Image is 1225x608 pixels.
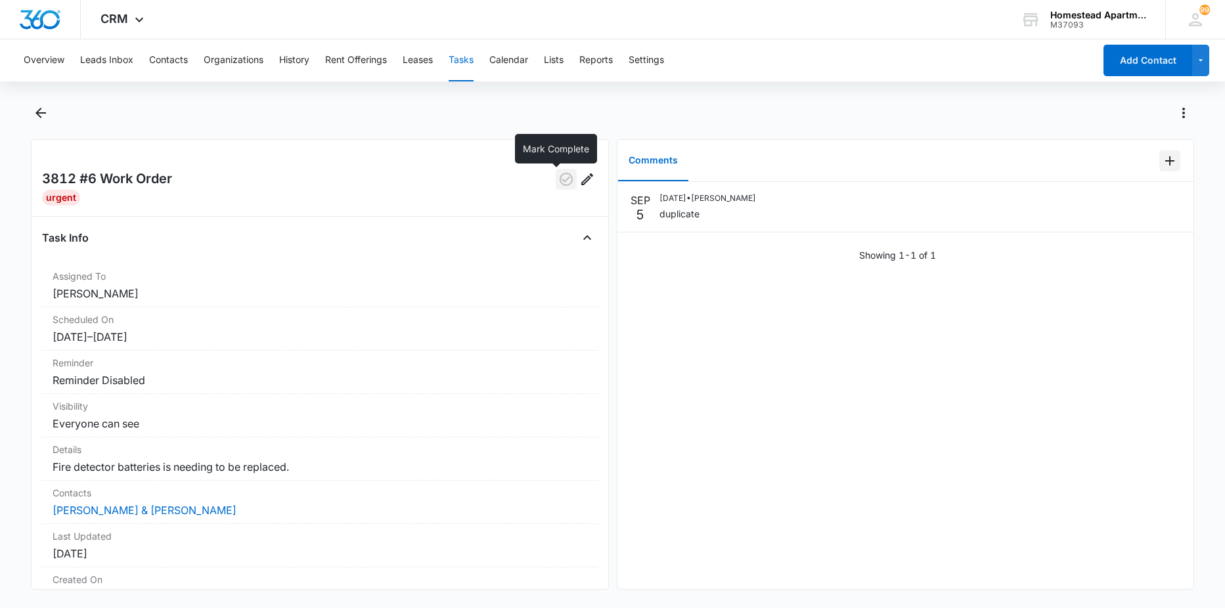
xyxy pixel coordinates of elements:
dt: Created On [53,573,587,586]
dd: Reminder Disabled [53,372,587,388]
dd: [DATE] – [DATE] [53,329,587,345]
dt: Details [53,443,587,456]
div: Mark Complete [515,134,597,163]
div: Scheduled On[DATE]–[DATE] [42,307,598,351]
p: 5 [636,208,644,221]
dd: [DATE] [53,546,587,561]
p: duplicate [659,207,756,221]
button: Tasks [449,39,474,81]
h2: 3812 #6 Work Order [42,169,172,190]
div: DetailsFire detector batteries is needing to be replaced. [42,437,598,481]
div: notifications count [1199,5,1210,15]
button: Actions [1173,102,1194,123]
p: Showing 1-1 of 1 [859,248,936,262]
div: account id [1050,20,1146,30]
p: SEP [631,192,650,208]
dt: Last Updated [53,529,587,543]
button: Add Contact [1103,45,1192,76]
dd: [PERSON_NAME] [53,286,587,301]
button: Contacts [149,39,188,81]
div: account name [1050,10,1146,20]
div: Last Updated[DATE] [42,524,598,567]
h4: Task Info [42,230,89,246]
dt: Assigned To [53,269,587,283]
button: Organizations [204,39,263,81]
p: [DATE] • [PERSON_NAME] [659,192,756,204]
button: Reports [579,39,613,81]
div: ReminderReminder Disabled [42,351,598,394]
dt: Scheduled On [53,313,587,326]
div: Contacts[PERSON_NAME] & [PERSON_NAME] [42,481,598,524]
dt: Contacts [53,486,587,500]
button: History [279,39,309,81]
button: Comments [618,141,688,181]
dd: Everyone can see [53,416,587,431]
div: Assigned To[PERSON_NAME] [42,264,598,307]
button: Leads Inbox [80,39,133,81]
button: Leases [403,39,433,81]
span: CRM [100,12,128,26]
button: Overview [24,39,64,81]
a: [PERSON_NAME] & [PERSON_NAME] [53,504,236,517]
dd: Fire detector batteries is needing to be replaced. [53,459,587,475]
button: Back [31,102,51,123]
button: Calendar [489,39,528,81]
button: Rent Offerings [325,39,387,81]
dt: Visibility [53,399,587,413]
button: Lists [544,39,564,81]
dt: Reminder [53,356,587,370]
div: VisibilityEveryone can see [42,394,598,437]
div: Urgent [42,190,80,206]
button: Add Comment [1159,150,1180,171]
button: Edit [577,169,598,190]
button: Settings [629,39,664,81]
span: 99 [1199,5,1210,15]
button: Close [577,227,598,248]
